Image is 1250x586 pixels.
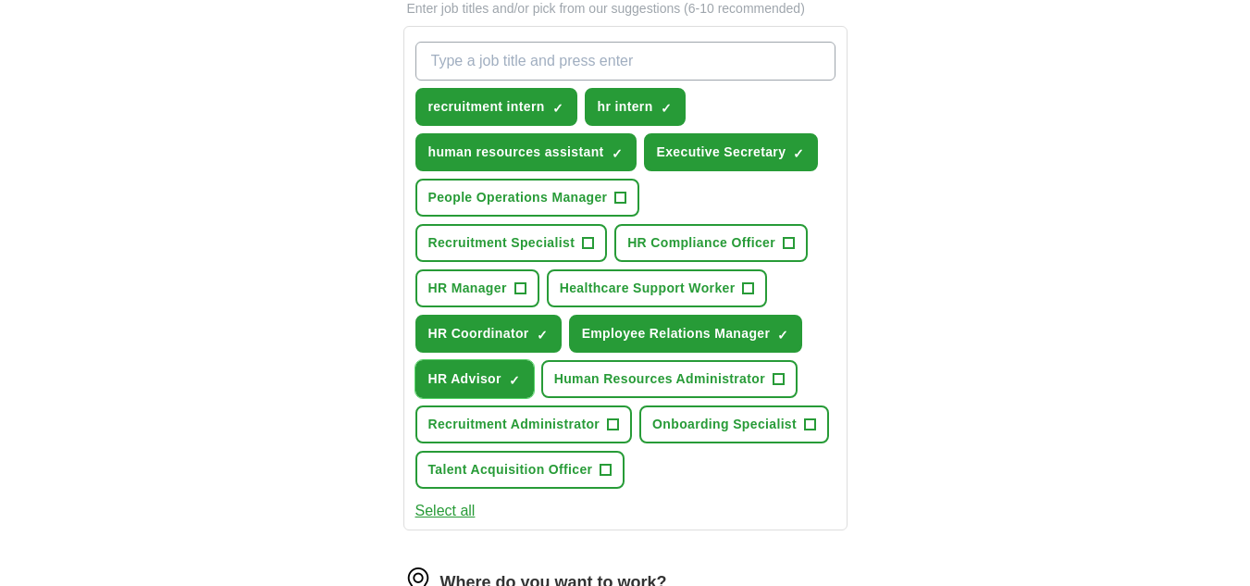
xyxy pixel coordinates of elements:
[657,143,786,162] span: Executive Secretary
[415,133,637,171] button: human resources assistant✓
[415,315,562,353] button: HR Coordinator✓
[415,500,476,522] button: Select all
[428,188,608,207] span: People Operations Manager
[585,88,686,126] button: hr intern✓
[793,146,804,161] span: ✓
[627,233,775,253] span: HR Compliance Officer
[415,405,633,443] button: Recruitment Administrator
[614,224,808,262] button: HR Compliance Officer
[428,233,575,253] span: Recruitment Specialist
[612,146,623,161] span: ✓
[777,328,788,343] span: ✓
[547,269,768,307] button: Healthcare Support Worker
[415,224,608,262] button: Recruitment Specialist
[552,101,563,116] span: ✓
[428,369,501,389] span: HR Advisor
[415,88,577,126] button: recruitment intern✓
[639,405,829,443] button: Onboarding Specialist
[652,415,797,434] span: Onboarding Specialist
[415,179,640,217] button: People Operations Manager
[415,269,539,307] button: HR Manager
[428,97,545,117] span: recruitment intern
[509,373,520,388] span: ✓
[428,324,529,343] span: HR Coordinator
[541,360,798,398] button: Human Resources Administrator
[598,97,653,117] span: hr intern
[428,143,604,162] span: human resources assistant
[569,315,803,353] button: Employee Relations Manager✓
[554,369,765,389] span: Human Resources Administrator
[560,279,736,298] span: Healthcare Support Worker
[644,133,819,171] button: Executive Secretary✓
[582,324,771,343] span: Employee Relations Manager
[415,360,534,398] button: HR Advisor✓
[428,415,600,434] span: Recruitment Administrator
[428,279,507,298] span: HR Manager
[415,451,625,489] button: Talent Acquisition Officer
[661,101,672,116] span: ✓
[415,42,835,81] input: Type a job title and press enter
[537,328,548,343] span: ✓
[428,460,593,480] span: Talent Acquisition Officer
